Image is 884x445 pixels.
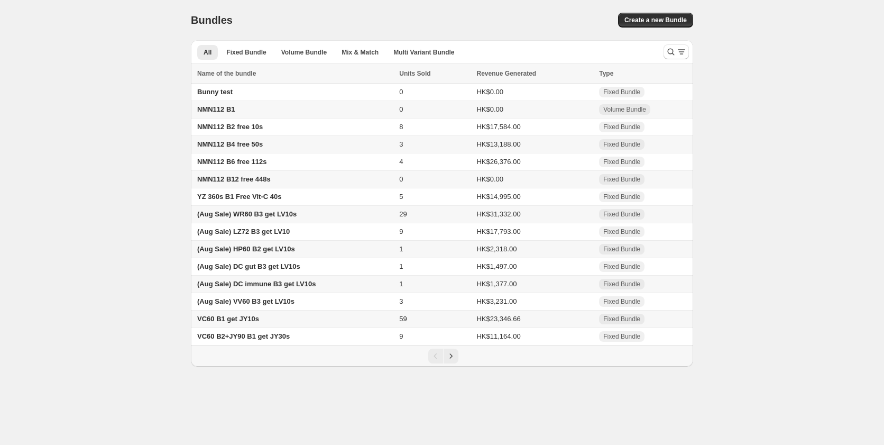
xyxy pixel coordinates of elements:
[197,332,290,340] span: VC60 B2+JY90 B1 get JY30s
[399,315,407,323] span: 59
[399,245,403,253] span: 1
[197,280,316,288] span: (Aug Sale) DC immune B3 get LV10s
[204,48,211,57] span: All
[197,68,393,79] div: Name of the bundle
[197,88,233,96] span: Bunny test
[603,315,640,323] span: Fixed Bundle
[197,158,267,166] span: NMN112 B6 free 112s
[197,228,290,235] span: (Aug Sale) LZ72 B3 get LV10
[476,193,520,201] span: HK$14,995.00
[603,332,640,341] span: Fixed Bundle
[603,262,640,271] span: Fixed Bundle
[603,175,640,184] span: Fixed Bundle
[399,68,441,79] button: Units Sold
[399,105,403,113] span: 0
[197,315,259,323] span: VC60 B1 get JY10s
[476,297,517,305] span: HK$3,231.00
[226,48,266,57] span: Fixed Bundle
[197,262,300,270] span: (Aug Sale) DC gut B3 get LV10s
[599,68,687,79] div: Type
[603,193,640,201] span: Fixed Bundle
[197,297,294,305] span: (Aug Sale) VV60 B3 get LV10s
[603,245,640,253] span: Fixed Bundle
[393,48,454,57] span: Multi Variant Bundle
[197,105,235,113] span: NMN112 B1
[603,210,640,219] span: Fixed Bundle
[603,140,640,149] span: Fixed Bundle
[603,280,640,288] span: Fixed Bundle
[476,332,520,340] span: HK$11,164.00
[476,140,520,148] span: HK$13,188.00
[399,175,403,183] span: 0
[476,175,503,183] span: HK$0.00
[197,245,295,253] span: (Aug Sale) HP60 B2 get LV10s
[399,297,403,305] span: 3
[476,280,517,288] span: HK$1,377.00
[444,349,458,364] button: Next
[399,228,403,235] span: 9
[399,123,403,131] span: 8
[603,88,640,96] span: Fixed Bundle
[476,68,536,79] span: Revenue Generated
[399,280,403,288] span: 1
[476,88,503,96] span: HK$0.00
[603,158,640,166] span: Fixed Bundle
[191,345,693,367] nav: Pagination
[399,262,403,270] span: 1
[603,105,646,114] span: Volume Bundle
[603,123,640,131] span: Fixed Bundle
[399,210,407,218] span: 29
[399,332,403,340] span: 9
[281,48,327,57] span: Volume Bundle
[399,193,403,201] span: 5
[476,158,520,166] span: HK$26,376.00
[197,123,263,131] span: NMN112 B2 free 10s
[342,48,379,57] span: Mix & Match
[399,68,430,79] span: Units Sold
[476,315,520,323] span: HK$23,346.66
[603,228,640,236] span: Fixed Bundle
[603,297,640,306] span: Fixed Bundle
[476,210,520,218] span: HK$31,332.00
[476,228,520,235] span: HK$17,793.00
[197,193,281,201] span: YZ 360s B1 Free Vit-C 40s
[399,88,403,96] span: 0
[476,105,503,113] span: HK$0.00
[664,44,689,59] button: Search and filter results
[197,140,263,148] span: NMN112 B4 free 50s
[476,245,517,253] span: HK$2,318.00
[476,123,520,131] span: HK$17,584.00
[618,13,693,28] button: Create a new Bundle
[476,262,517,270] span: HK$1,497.00
[476,68,547,79] button: Revenue Generated
[191,14,233,26] h1: Bundles
[197,175,271,183] span: NMN112 B12 free 448s
[624,16,687,24] span: Create a new Bundle
[197,210,297,218] span: (Aug Sale) WR60 B3 get LV10s
[399,140,403,148] span: 3
[399,158,403,166] span: 4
